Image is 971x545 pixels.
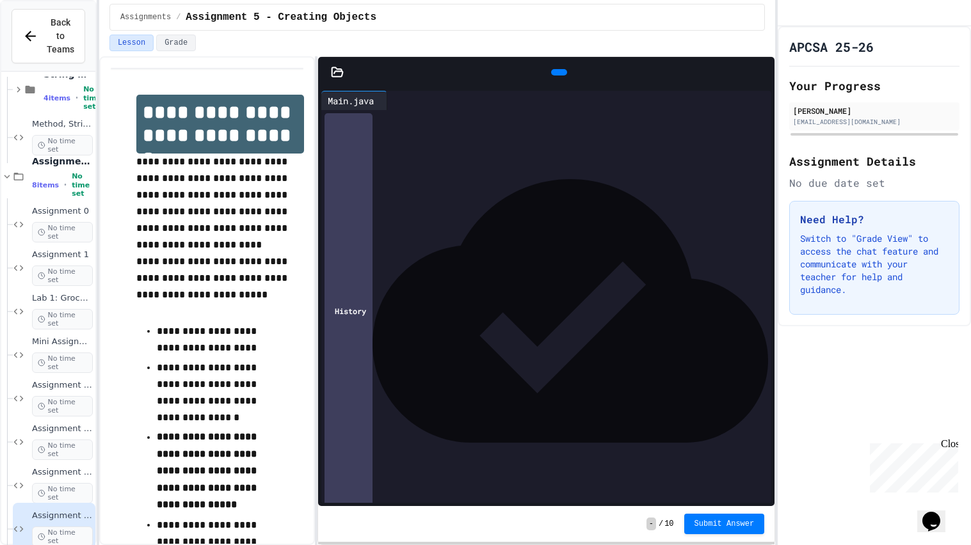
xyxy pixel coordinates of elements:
[5,5,88,81] div: Chat with us now!Close
[789,38,874,56] h1: APCSA 25-26
[32,483,93,503] span: No time set
[120,12,171,22] span: Assignments
[32,396,93,416] span: No time set
[32,309,93,329] span: No time set
[32,467,93,478] span: Assignment 4 - Username Generation
[32,265,93,286] span: No time set
[800,232,949,296] p: Switch to "Grade View" to access the chat feature and communicate with your teacher for help and ...
[83,85,101,111] span: No time set
[793,105,956,116] div: [PERSON_NAME]
[32,249,93,260] span: Assignment 1
[109,35,154,51] button: Lesson
[32,135,93,155] span: No time set
[32,222,93,242] span: No time set
[32,336,93,347] span: Mini Assignment - Turtle Art!
[47,16,74,56] span: Back to Teams
[186,10,376,25] span: Assignment 5 - Creating Objects
[32,439,93,460] span: No time set
[32,423,93,434] span: Assignment 3 - Basic String Methods
[32,293,93,304] span: Lab 1: Grocery Store
[684,514,765,534] button: Submit Answer
[32,510,93,521] span: Assignment 5 - Creating Objects
[793,117,956,127] div: [EMAIL_ADDRESS][DOMAIN_NAME]
[72,172,93,198] span: No time set
[32,352,93,373] span: No time set
[659,519,663,529] span: /
[32,155,93,167] span: Assignments
[64,180,67,190] span: •
[32,206,93,217] span: Assignment 0
[76,93,78,103] span: •
[12,9,85,63] button: Back to Teams
[176,12,181,22] span: /
[321,94,380,107] div: Main.java
[664,519,673,529] span: 10
[694,519,755,529] span: Submit Answer
[800,212,949,227] h3: Need Help?
[917,494,958,532] iframe: chat widget
[789,152,959,170] h2: Assignment Details
[156,35,196,51] button: Grade
[32,119,93,130] span: Method, Strings, and Math Bingo
[325,113,373,509] div: History
[646,517,656,530] span: -
[44,94,70,102] span: 4 items
[865,438,958,493] iframe: chat widget
[789,77,959,95] h2: Your Progress
[32,181,59,189] span: 8 items
[789,175,959,191] div: No due date set
[321,91,387,110] div: Main.java
[32,380,93,391] span: Assignment 2 - Method Practice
